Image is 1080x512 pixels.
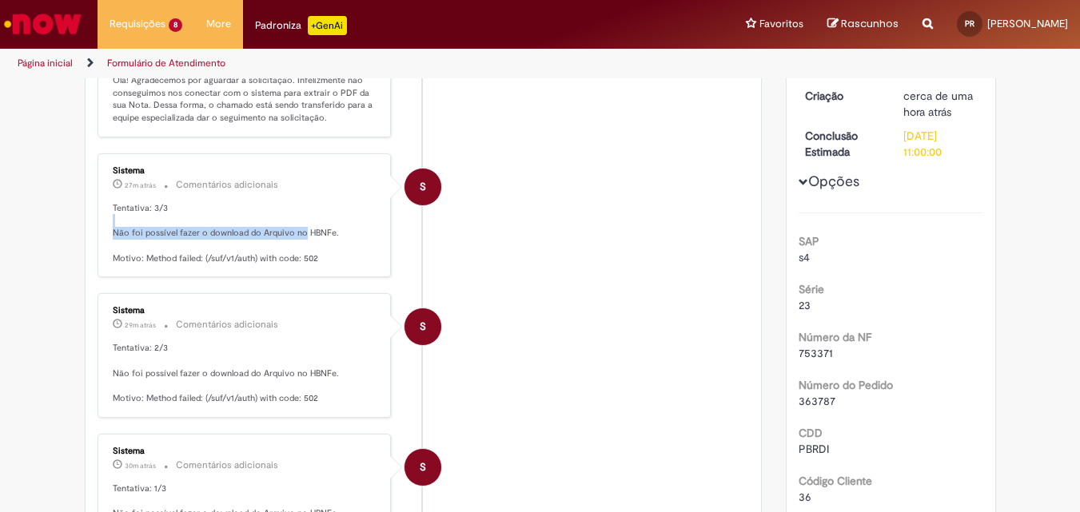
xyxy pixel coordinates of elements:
small: Comentários adicionais [176,458,278,472]
p: Tentativa: 3/3 Não foi possível fazer o download do Arquivo no HBNFe. Motivo: Method failed: (/su... [113,202,379,265]
span: s4 [799,250,810,264]
time: 29/09/2025 06:49:03 [903,89,973,119]
b: Número do Pedido [799,378,893,392]
div: System [405,169,441,205]
p: Tentativa: 2/3 Não foi possível fazer o download do Arquivo no HBNFe. Motivo: Method failed: (/su... [113,342,379,405]
span: 8 [169,18,182,32]
span: S [420,448,426,486]
div: Padroniza [255,16,347,35]
dt: Criação [793,88,891,104]
span: cerca de uma hora atrás [903,89,973,119]
b: Série [799,282,824,296]
div: [DATE] 11:00:00 [903,128,978,160]
div: 29/09/2025 06:49:03 [903,88,978,120]
span: PR [965,18,974,29]
span: 363787 [799,394,835,408]
ul: Trilhas de página [12,49,708,78]
div: Sistema [113,306,379,316]
dt: Conclusão Estimada [793,128,891,160]
img: ServiceNow [2,8,84,40]
b: Código Cliente [799,474,872,488]
span: 36 [799,490,811,504]
span: Favoritos [759,16,803,32]
b: SAP [799,234,819,248]
span: More [206,16,231,32]
p: +GenAi [308,16,347,35]
span: PBRDI [799,442,829,456]
span: 30m atrás [125,461,156,470]
span: Rascunhos [841,16,899,31]
span: 23 [799,298,811,312]
span: 27m atrás [125,181,156,190]
span: 29m atrás [125,320,156,330]
span: S [420,308,426,346]
time: 29/09/2025 07:48:00 [125,461,156,470]
span: Requisições [110,16,165,32]
div: System [405,308,441,345]
p: Olá! Agradecemos por aguardar a solicitação. Infelizmente não conseguimos nos conectar com o sist... [113,74,379,125]
time: 29/09/2025 07:50:34 [125,181,156,190]
small: Comentários adicionais [176,178,278,192]
b: Número da NF [799,330,871,344]
time: 29/09/2025 07:49:09 [125,320,156,330]
a: Página inicial [18,57,73,69]
div: Sistema [113,166,379,176]
span: [PERSON_NAME] [987,17,1068,30]
div: Sistema [113,447,379,456]
a: Rascunhos [827,17,899,32]
div: System [405,449,441,486]
span: 753371 [799,346,833,360]
b: CDD [799,426,823,440]
a: Formulário de Atendimento [107,57,225,69]
small: Comentários adicionais [176,318,278,331]
span: S [420,168,426,206]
